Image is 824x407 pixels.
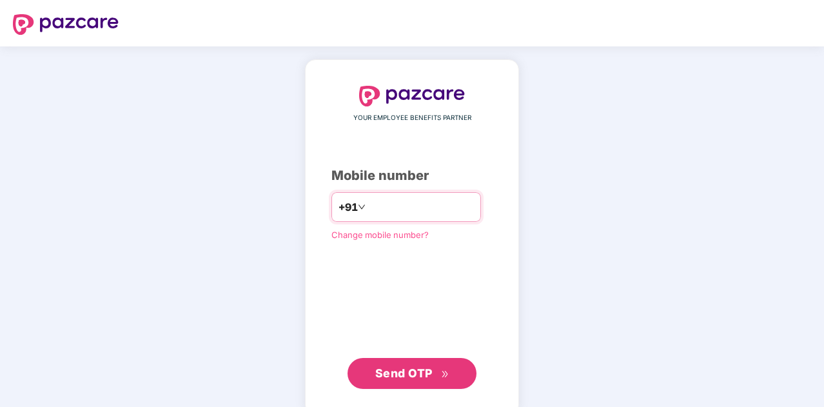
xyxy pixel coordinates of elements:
[359,86,465,106] img: logo
[348,358,476,389] button: Send OTPdouble-right
[13,14,119,35] img: logo
[331,230,429,240] a: Change mobile number?
[353,113,471,123] span: YOUR EMPLOYEE BENEFITS PARTNER
[375,366,433,380] span: Send OTP
[338,199,358,215] span: +91
[358,203,366,211] span: down
[441,370,449,379] span: double-right
[331,166,493,186] div: Mobile number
